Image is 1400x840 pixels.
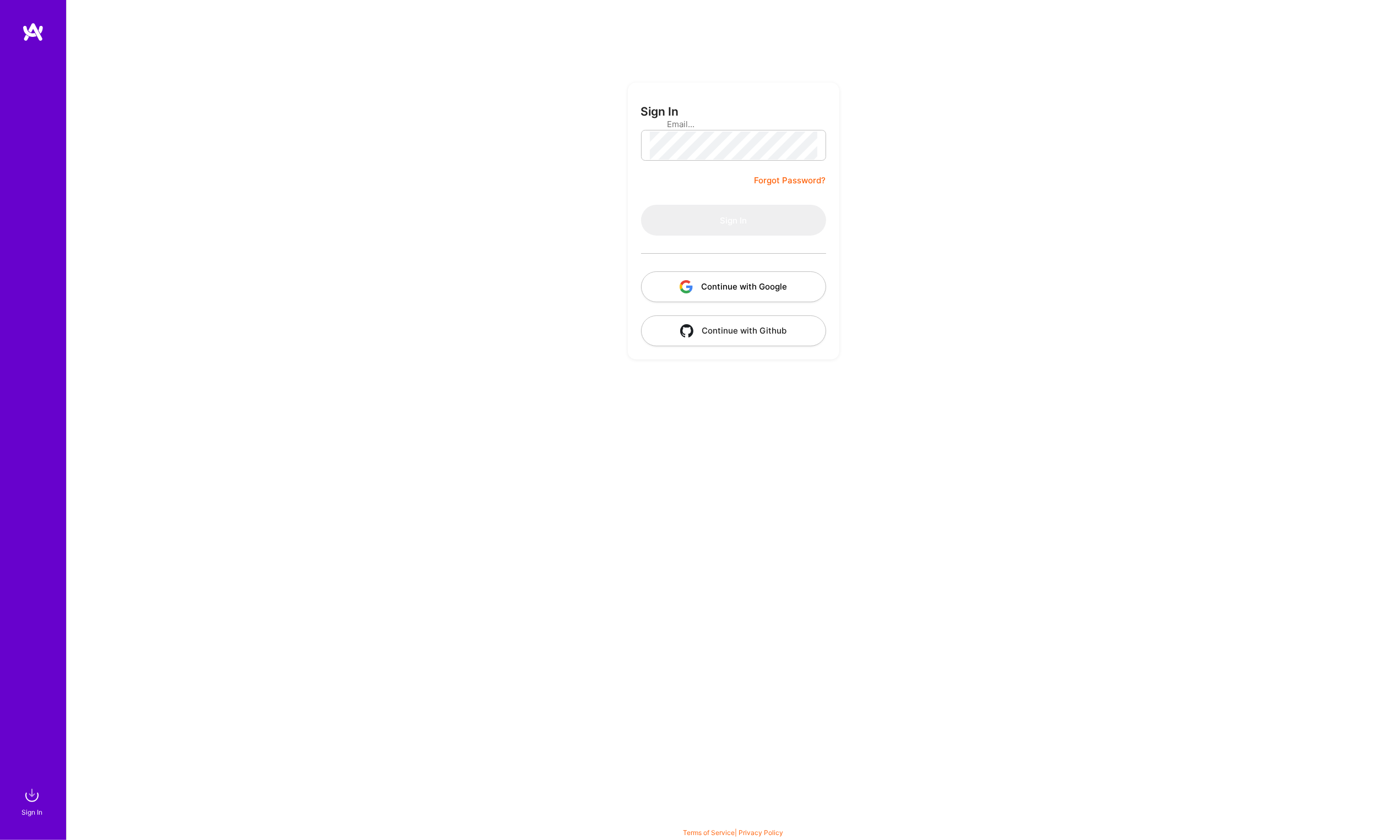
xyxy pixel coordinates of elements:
[641,205,826,236] button: Sign In
[22,22,44,42] img: logo
[683,828,735,837] a: Terms of Service
[641,271,826,302] button: Continue with Google
[21,806,42,818] div: Sign In
[641,315,826,346] button: Continue with Github
[739,828,783,837] a: Privacy Policy
[680,280,693,293] img: icon
[21,784,43,806] img: sign in
[755,174,826,187] a: Forgot Password?
[680,324,693,337] img: icon
[23,784,43,818] a: sign inSign In
[641,105,679,118] h3: Sign In
[683,828,783,837] span: |
[66,807,1400,834] div: © 2025 ATeams Inc., All rights reserved.
[668,110,800,138] input: Email...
